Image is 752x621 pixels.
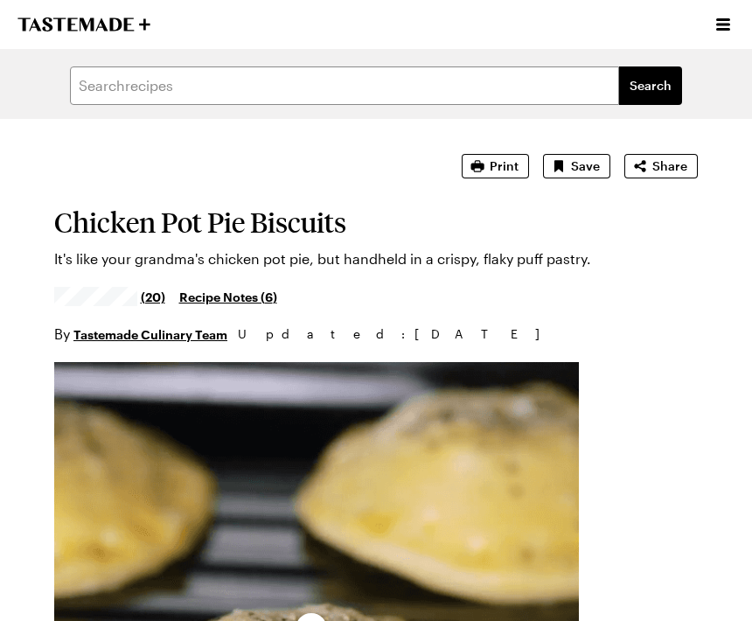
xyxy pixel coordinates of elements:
[571,157,600,175] span: Save
[619,66,682,105] button: filters
[238,324,557,344] span: Updated : [DATE]
[543,154,610,178] button: Save recipe
[179,287,277,306] a: Recipe Notes (6)
[54,248,698,269] p: It's like your grandma's chicken pot pie, but handheld in a crispy, flaky puff pastry.
[490,157,519,175] span: Print
[54,290,165,304] a: 4.65/5 stars from 20 reviews
[73,324,227,344] a: Tastemade Culinary Team
[630,77,672,94] span: Search
[54,206,698,238] h1: Chicken Pot Pie Biscuits
[17,17,150,31] a: To Tastemade Home Page
[462,154,529,178] button: Print
[624,154,698,178] button: Share
[652,157,687,175] span: Share
[54,324,227,345] p: By
[712,13,735,36] button: Open menu
[141,288,165,305] span: (20)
